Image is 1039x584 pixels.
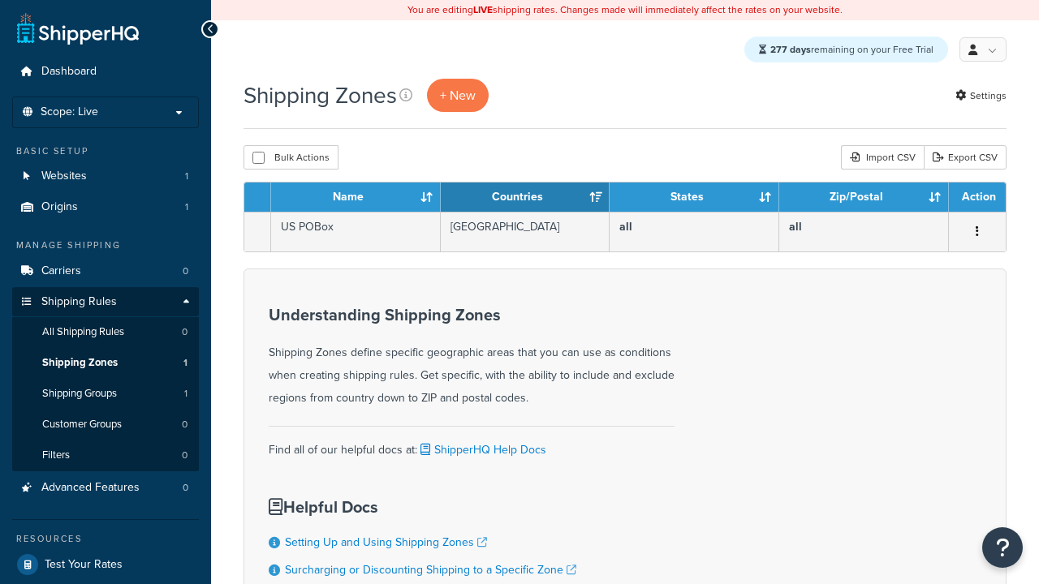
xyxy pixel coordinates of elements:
span: Customer Groups [42,418,122,432]
td: US POBox [271,212,441,251]
li: All Shipping Rules [12,317,199,347]
span: Shipping Rules [41,295,117,309]
th: Countries: activate to sort column ascending [441,182,610,212]
span: Scope: Live [41,105,98,119]
th: Zip/Postal: activate to sort column ascending [779,182,949,212]
span: 0 [183,264,188,278]
b: LIVE [473,2,493,17]
span: Carriers [41,264,81,278]
span: 0 [182,418,188,432]
span: 0 [183,481,188,495]
a: + New [427,79,489,112]
a: ShipperHQ Home [17,12,139,45]
strong: 277 days [770,42,811,57]
span: Websites [41,170,87,183]
button: Bulk Actions [244,145,338,170]
span: Shipping Zones [42,356,118,370]
span: 1 [183,356,188,370]
li: Shipping Zones [12,348,199,378]
li: Shipping Rules [12,287,199,472]
li: Filters [12,440,199,470]
span: All Shipping Rules [42,325,124,339]
li: Origins [12,192,199,222]
th: Action [949,182,1006,212]
span: 0 [182,325,188,339]
li: Advanced Features [12,473,199,503]
span: Filters [42,449,70,462]
a: Shipping Rules [12,287,199,317]
li: Shipping Groups [12,379,199,409]
a: Test Your Rates [12,550,199,579]
div: Import CSV [841,145,924,170]
a: Carriers 0 [12,256,199,286]
a: Customer Groups 0 [12,410,199,440]
a: Surcharging or Discounting Shipping to a Specific Zone [285,561,576,578]
li: Websites [12,161,199,191]
a: Settings [955,84,1007,107]
span: Test Your Rates [45,558,123,572]
a: ShipperHQ Help Docs [417,441,546,458]
a: Filters 0 [12,440,199,470]
a: Export CSV [924,145,1007,170]
div: remaining on your Free Trial [744,36,948,62]
td: [GEOGRAPHIC_DATA] [441,212,610,251]
a: Shipping Groups 1 [12,379,199,409]
span: 1 [184,387,188,401]
a: Websites 1 [12,161,199,191]
li: Carriers [12,256,199,286]
th: States: activate to sort column ascending [610,182,779,212]
div: Find all of our helpful docs at: [269,426,675,462]
b: all [619,218,632,235]
span: Origins [41,200,78,214]
a: Advanced Features 0 [12,473,199,503]
b: all [789,218,802,235]
span: Shipping Groups [42,387,117,401]
span: + New [440,86,476,105]
div: Manage Shipping [12,238,199,252]
div: Basic Setup [12,144,199,158]
span: 1 [185,200,188,214]
a: Origins 1 [12,192,199,222]
a: Setting Up and Using Shipping Zones [285,534,487,551]
a: Dashboard [12,57,199,87]
span: Advanced Features [41,481,140,495]
th: Name: activate to sort column ascending [271,182,441,212]
div: Resources [12,532,199,546]
a: Shipping Zones 1 [12,348,199,378]
h3: Understanding Shipping Zones [269,306,675,324]
h1: Shipping Zones [244,79,397,111]
button: Open Resource Center [982,527,1023,568]
span: 0 [182,449,188,462]
a: All Shipping Rules 0 [12,317,199,347]
span: 1 [185,170,188,183]
span: Dashboard [41,65,97,79]
div: Shipping Zones define specific geographic areas that you can use as conditions when creating ship... [269,306,675,410]
h3: Helpful Docs [269,498,576,516]
li: Customer Groups [12,410,199,440]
